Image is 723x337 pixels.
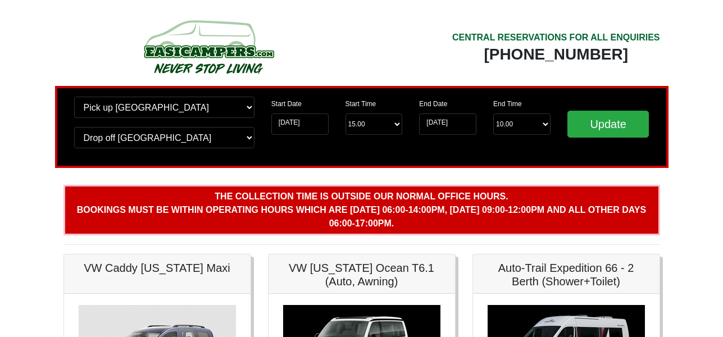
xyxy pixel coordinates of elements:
label: Start Time [345,99,376,109]
img: campers-checkout-logo.png [102,16,315,78]
input: Update [567,111,649,138]
input: Return Date [419,113,476,135]
h5: Auto-Trail Expedition 66 - 2 Berth (Shower+Toilet) [484,261,648,288]
input: Start Date [271,113,329,135]
b: The collection time is outside our normal office hours. Bookings must be within operating hours w... [77,192,646,228]
h5: VW Caddy [US_STATE] Maxi [75,261,239,275]
h5: VW [US_STATE] Ocean T6.1 (Auto, Awning) [280,261,444,288]
div: CENTRAL RESERVATIONS FOR ALL ENQUIRIES [452,31,660,44]
label: Start Date [271,99,302,109]
div: [PHONE_NUMBER] [452,44,660,65]
label: End Date [419,99,447,109]
label: End Time [493,99,522,109]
